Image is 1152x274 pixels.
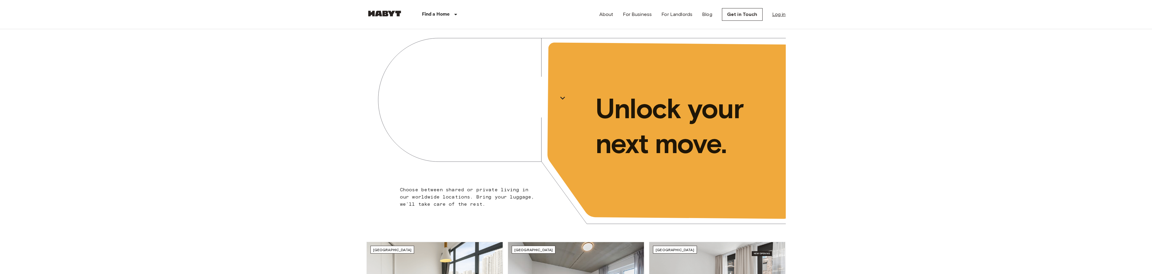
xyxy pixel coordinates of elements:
span: [GEOGRAPHIC_DATA] [373,248,412,252]
a: Blog [702,11,712,18]
a: Log in [772,11,786,18]
p: Choose between shared or private living in our worldwide locations. Bring your luggage, we'll tak... [400,186,538,208]
span: [GEOGRAPHIC_DATA] [514,248,553,252]
p: Unlock your next move. [595,91,776,161]
a: About [599,11,613,18]
p: Find a Home [422,11,450,18]
span: [GEOGRAPHIC_DATA] [656,248,694,252]
a: For Landlords [661,11,692,18]
a: Get in Touch [722,8,763,21]
img: Habyt [367,11,403,17]
a: For Business [623,11,652,18]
